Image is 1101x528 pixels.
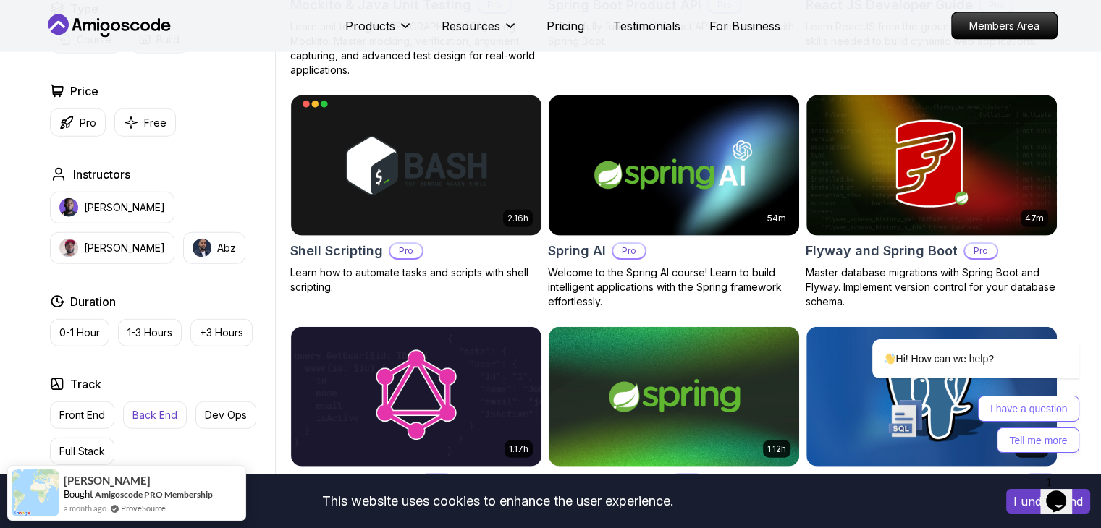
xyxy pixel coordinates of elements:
button: Resources [442,17,518,46]
a: Testimonials [613,17,680,35]
button: 1-3 Hours [118,319,182,346]
p: 1.12h [767,443,786,455]
h2: Flyway and Spring Boot [806,241,958,261]
img: SQL and Databases Fundamentals card [806,327,1057,467]
h2: Price [70,82,98,100]
p: Products [345,17,395,35]
iframe: chat widget [1040,470,1087,514]
a: For Business [709,17,780,35]
h2: Spring Framework [548,472,664,492]
p: [PERSON_NAME] [84,241,165,255]
button: instructor img[PERSON_NAME] [50,192,174,223]
img: Spring for GraphQL card [291,327,541,467]
p: Pro [80,116,96,130]
h2: Track [70,375,101,393]
p: Abz [217,241,236,255]
a: Pricing [547,17,584,35]
button: Full Stack [50,438,114,465]
img: Flyway and Spring Boot card [806,95,1057,236]
div: This website uses cookies to enhance the user experience. [11,485,984,517]
img: Shell Scripting card [291,95,541,236]
p: Resources [442,17,500,35]
button: Pro [50,108,106,137]
span: Bought [64,488,93,500]
p: Free [144,116,166,130]
h2: SQL and Databases Fundamentals [806,472,1017,492]
button: Products [345,17,413,46]
p: Front End [59,408,105,422]
img: instructor img [193,239,211,257]
button: Dev Ops [195,401,256,429]
p: Members Area [952,13,1057,39]
button: instructor img[PERSON_NAME] [50,232,174,264]
button: +3 Hours [190,319,253,346]
p: Welcome to the Spring AI course! Learn to build intelligent applications with the Spring framewor... [548,265,800,309]
img: instructor img [59,198,78,217]
p: Dev Ops [205,408,247,422]
p: 1.17h [509,443,528,455]
p: Full Stack [59,444,105,459]
a: Spring AI card54mSpring AIProWelcome to the Spring AI course! Learn to build intelligent applicat... [548,95,800,309]
button: 0-1 Hour [50,319,109,346]
span: [PERSON_NAME] [64,474,151,487]
p: Master database migrations with Spring Boot and Flyway. Implement version control for your databa... [806,265,1058,309]
a: Members Area [951,12,1058,40]
button: instructor imgAbz [183,232,245,264]
a: Amigoscode PRO Membership [95,489,213,500]
h2: Shell Scripting [290,241,383,261]
img: Spring Framework card [549,327,799,467]
img: Spring AI card [549,95,799,236]
p: 0-1 Hour [59,325,100,340]
p: [PERSON_NAME] [84,200,165,215]
p: 54m [767,213,786,224]
p: Pro [613,244,645,258]
h2: Spring for GraphQL [290,472,413,492]
a: Flyway and Spring Boot card47mFlyway and Spring BootProMaster database migrations with Spring Boo... [806,95,1058,309]
span: a month ago [64,502,106,514]
iframe: chat widget [826,209,1087,463]
p: 2.16h [507,213,528,224]
p: 1-3 Hours [127,325,172,340]
img: instructor img [59,239,78,257]
h2: Instructors [73,166,130,183]
a: SQL and Databases Fundamentals card3.39hSQL and Databases FundamentalsProMaster SQL and database ... [806,326,1058,526]
button: Front End [50,401,114,429]
p: Learn how to automate tasks and scripts with shell scripting. [290,265,542,294]
h2: Duration [70,293,116,310]
p: Back End [132,408,177,422]
button: Back End [123,401,187,429]
button: Accept cookies [1006,489,1090,514]
p: +3 Hours [200,325,243,340]
h2: Spring AI [548,241,606,261]
a: Shell Scripting card2.16hShell ScriptingProLearn how to automate tasks and scripts with shell scr... [290,95,542,294]
button: Free [114,108,176,137]
a: ProveSource [121,502,166,514]
img: provesource social proof notification image [12,469,59,516]
p: Pro [390,244,422,258]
